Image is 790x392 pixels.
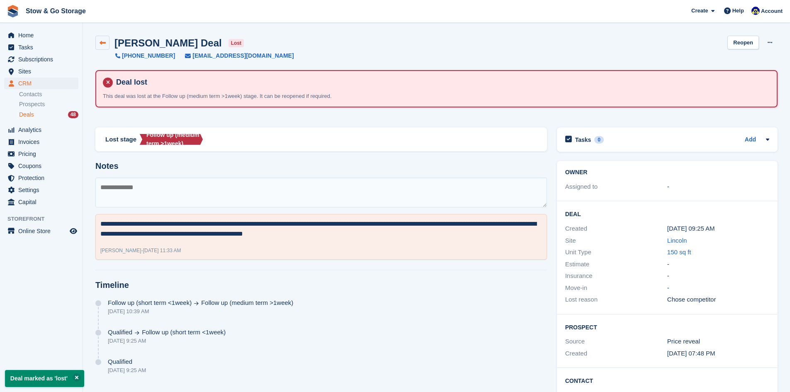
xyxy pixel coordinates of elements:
[201,299,293,306] span: Follow up (medium term >1week)
[565,323,769,331] h2: Prospect
[4,160,78,172] a: menu
[19,111,34,119] span: Deals
[565,248,667,257] div: Unit Type
[108,338,226,344] div: [DATE] 9:25 AM
[18,124,68,136] span: Analytics
[108,299,192,306] span: Follow up (short term <1week)
[108,358,132,365] span: Qualified
[7,215,83,223] span: Storefront
[667,224,769,234] div: [DATE] 09:25 AM
[100,247,181,254] div: -
[108,308,293,314] div: [DATE] 10:39 AM
[4,172,78,184] a: menu
[727,36,759,49] a: Reopen
[565,169,769,176] h2: Owner
[105,135,119,144] span: Lost
[18,54,68,65] span: Subscriptions
[114,37,222,49] h2: [PERSON_NAME] Deal
[4,196,78,208] a: menu
[565,349,667,358] div: Created
[175,51,294,60] a: [EMAIL_ADDRESS][DOMAIN_NAME]
[4,184,78,196] a: menu
[565,295,667,304] div: Lost reason
[565,224,667,234] div: Created
[4,225,78,237] a: menu
[667,349,769,358] div: [DATE] 07:48 PM
[19,100,78,109] a: Prospects
[667,260,769,269] div: -
[228,39,244,47] span: lost
[143,248,181,253] span: [DATE] 11:33 AM
[103,92,393,100] p: This deal was lost at the Follow up (medium term >1week) stage. It can be reopened if required.
[95,161,547,171] h2: Notes
[575,136,591,144] h2: Tasks
[120,135,136,144] span: stage
[4,124,78,136] a: menu
[4,136,78,148] a: menu
[18,41,68,53] span: Tasks
[667,295,769,304] div: Chose competitor
[95,280,547,290] h2: Timeline
[565,209,769,218] h2: Deal
[142,329,226,336] span: Follow up (short term <1week)
[18,78,68,89] span: CRM
[18,29,68,41] span: Home
[565,271,667,281] div: Insurance
[691,7,708,15] span: Create
[565,376,769,385] h2: Contact
[667,248,691,256] a: 150 sq ft
[4,29,78,41] a: menu
[122,51,175,60] span: [PHONE_NUMBER]
[667,283,769,293] div: -
[22,4,89,18] a: Stow & Go Storage
[18,136,68,148] span: Invoices
[18,196,68,208] span: Capital
[667,271,769,281] div: -
[732,7,744,15] span: Help
[4,78,78,89] a: menu
[4,41,78,53] a: menu
[18,184,68,196] span: Settings
[565,182,667,192] div: Assigned to
[7,5,19,17] img: stora-icon-8386f47178a22dfd0bd8f6a31ec36ba5ce8667c1dd55bd0f319d3a0aa187defe.svg
[18,172,68,184] span: Protection
[192,51,294,60] span: [EMAIL_ADDRESS][DOMAIN_NAME]
[108,329,132,336] span: Qualified
[761,7,783,15] span: Account
[4,148,78,160] a: menu
[565,260,667,269] div: Estimate
[19,100,45,108] span: Prospects
[565,283,667,293] div: Move-in
[5,370,84,387] p: Deal marked as 'lost'
[565,236,667,246] div: Site
[594,136,604,144] div: 0
[18,160,68,172] span: Coupons
[19,110,78,119] a: Deals 48
[68,111,78,118] div: 48
[565,337,667,346] div: Source
[4,66,78,77] a: menu
[68,226,78,236] a: Preview store
[100,248,141,253] span: [PERSON_NAME]
[18,225,68,237] span: Online Store
[4,54,78,65] a: menu
[745,135,756,145] a: Add
[667,237,687,244] a: Lincoln
[146,131,203,148] div: Follow up (medium term >1week)
[18,148,68,160] span: Pricing
[751,7,760,15] img: Rob Good-Stephenson
[115,51,175,60] a: [PHONE_NUMBER]
[667,337,769,346] div: Price reveal
[667,182,769,192] div: -
[113,78,770,87] h4: Deal lost
[18,66,68,77] span: Sites
[19,90,78,98] a: Contacts
[108,367,146,373] div: [DATE] 9:25 AM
